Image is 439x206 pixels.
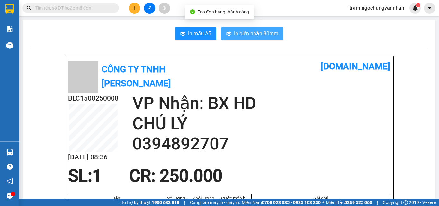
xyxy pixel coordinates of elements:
span: aim [162,6,166,10]
b: [DOMAIN_NAME] [321,61,390,72]
span: In biên nhận 80mm [234,30,278,38]
span: 1 [92,166,102,186]
img: icon-new-feature [412,5,418,11]
input: Tìm tên, số ĐT hoặc mã đơn [35,4,111,12]
strong: 1900 633 818 [152,200,179,205]
span: notification [7,178,13,184]
span: printer [226,31,231,37]
button: plus [129,3,140,14]
img: solution-icon [6,26,13,32]
span: tram.ngochungvannhan [344,4,409,12]
span: CR : 250.000 [129,166,222,186]
img: logo-vxr [5,4,14,14]
h2: BLC1508250008 [68,93,119,104]
span: 1 [417,3,419,7]
span: Miền Bắc [326,199,372,206]
span: file-add [147,6,152,10]
h2: CHÚ LÝ [132,113,390,134]
span: copyright [403,200,408,205]
span: | [377,199,378,206]
span: search [27,6,31,10]
span: ⚪️ [322,201,324,204]
img: warehouse-icon [6,149,13,156]
span: In mẫu A5 [188,30,211,38]
b: Công ty TNHH [PERSON_NAME] [102,64,171,89]
span: caret-down [427,5,433,11]
div: Cước món hàng [221,196,250,201]
span: question-circle [7,164,13,170]
div: Số lượng [166,196,185,201]
img: warehouse-icon [6,42,13,49]
span: Cung cấp máy in - giấy in: [190,199,240,206]
div: Khối lượng [189,196,218,201]
span: printer [180,31,185,37]
span: Hỗ trợ kỹ thuật: [120,199,179,206]
button: aim [159,3,170,14]
h2: VP Nhận: BX HD [132,93,390,113]
strong: 0369 525 060 [345,200,372,205]
button: caret-down [424,3,435,14]
sup: 1 [416,3,420,7]
span: | [184,199,185,206]
h1: Giao dọc đường [34,37,119,82]
h2: BLC1508250007 [4,37,54,48]
button: printerIn mẫu A5 [175,27,216,40]
h2: 0394892707 [132,134,390,154]
div: Tên [70,196,163,201]
span: plus [132,6,137,10]
b: [DOMAIN_NAME] [86,5,155,16]
span: Tạo đơn hàng thành công [198,9,249,14]
span: check-circle [190,9,195,14]
button: printerIn biên nhận 80mm [221,27,283,40]
span: SL: [68,166,92,186]
button: file-add [144,3,155,14]
span: Miền Nam [242,199,321,206]
div: Ghi chú [253,196,388,201]
h2: [DATE] 08:36 [68,152,119,163]
strong: 0708 023 035 - 0935 103 250 [262,200,321,205]
span: message [7,193,13,199]
b: Công ty TNHH [PERSON_NAME] [26,8,96,33]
